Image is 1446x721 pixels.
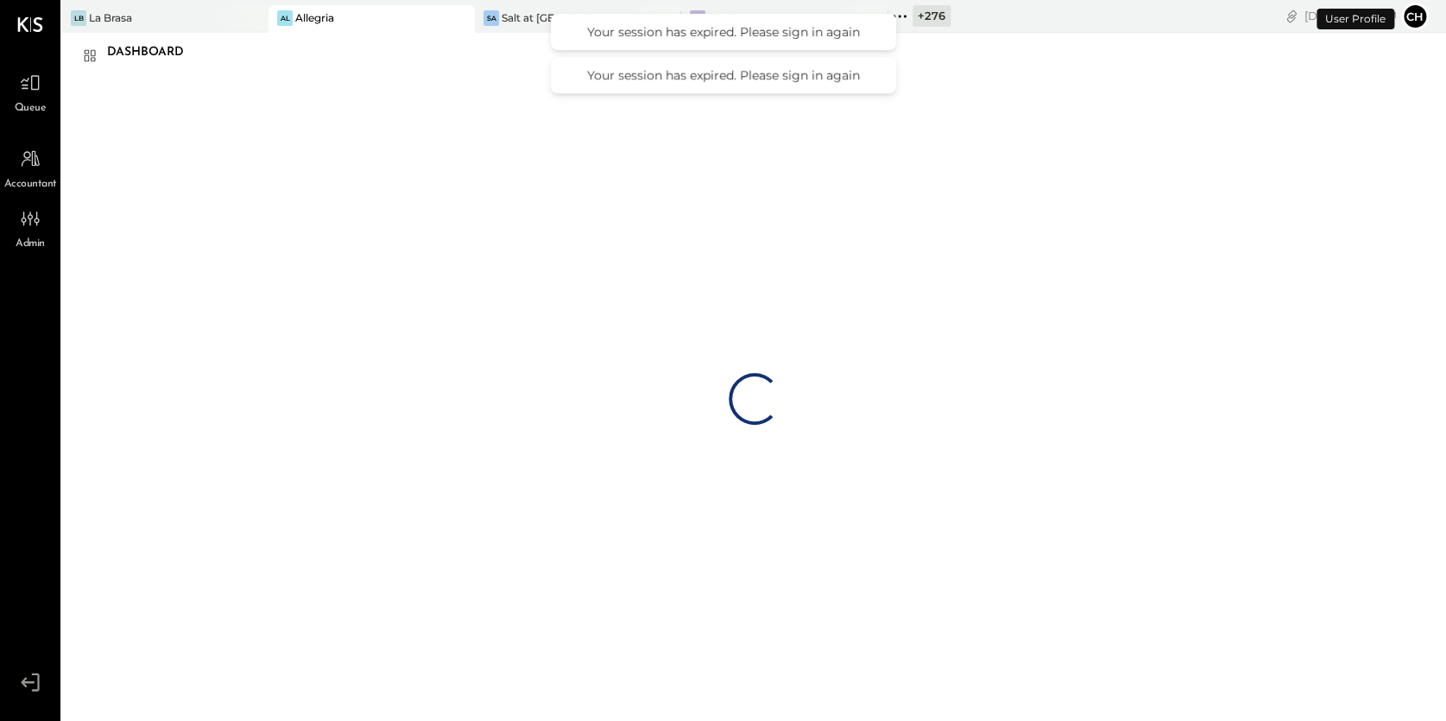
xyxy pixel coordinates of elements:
div: LB [71,10,86,26]
div: Al [277,10,293,26]
button: Ch [1401,3,1429,30]
div: La Brasa [89,10,132,25]
div: + 276 [912,5,950,27]
div: TT [690,10,705,26]
div: User Profile [1317,9,1394,29]
span: Admin [16,237,45,252]
div: Your session has expired. Please sign in again [568,24,879,40]
div: Your session has expired. Please sign in again [568,67,879,83]
a: Queue [1,66,60,117]
div: Dashboard [107,39,201,66]
div: copy link [1283,7,1300,25]
div: Salt at [GEOGRAPHIC_DATA] [502,10,653,25]
span: Accountant [4,177,57,193]
div: Allegria [295,10,334,25]
span: Queue [15,101,47,117]
div: The Table [708,10,757,25]
div: Sa [483,10,499,26]
div: [DATE] [1304,8,1397,24]
a: Accountant [1,142,60,193]
a: Admin [1,202,60,252]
